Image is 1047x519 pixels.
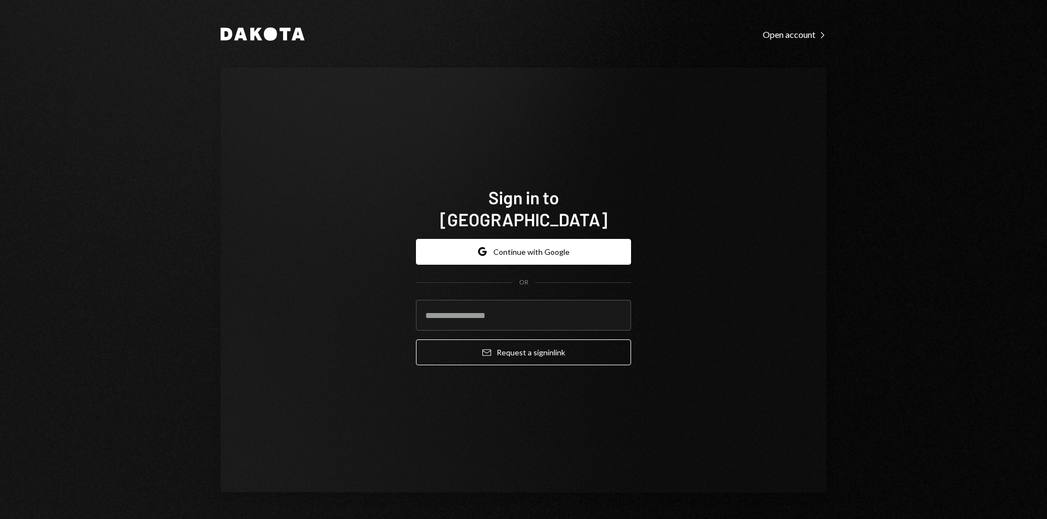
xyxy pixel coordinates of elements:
[763,28,826,40] a: Open account
[416,186,631,230] h1: Sign in to [GEOGRAPHIC_DATA]
[519,278,528,287] div: OR
[416,339,631,365] button: Request a signinlink
[763,29,826,40] div: Open account
[416,239,631,265] button: Continue with Google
